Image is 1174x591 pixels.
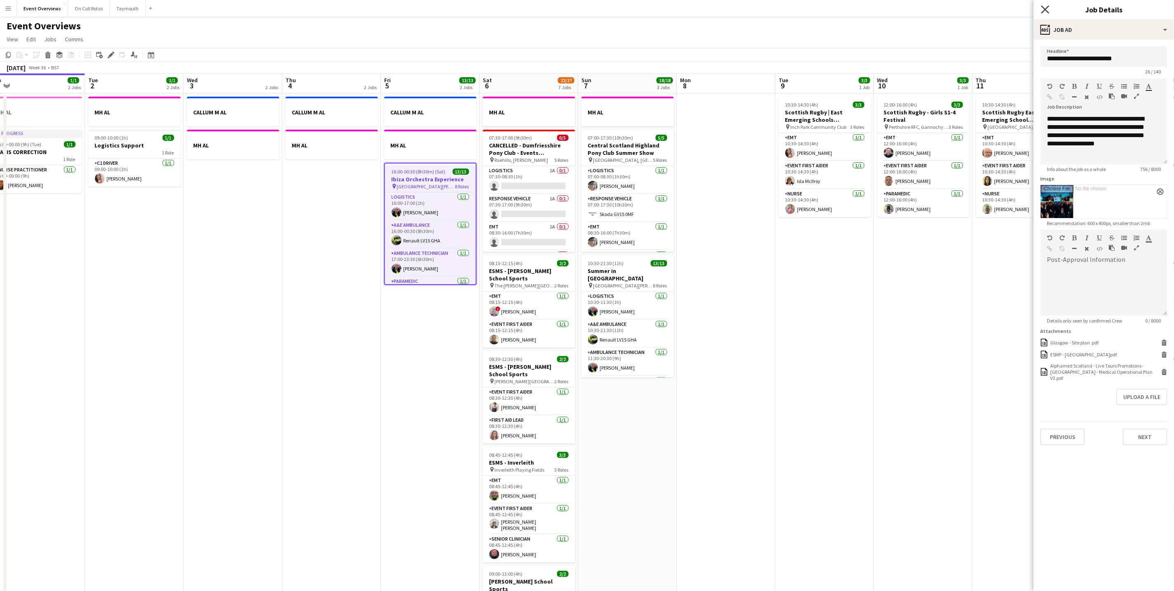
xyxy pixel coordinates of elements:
[483,250,575,278] app-card-role: Paramedic0/1
[581,130,674,252] div: 07:00-17:30 (10h30m)5/5Central Scotland Highland Pony Club Summer Show [GEOGRAPHIC_DATA], [GEOGRA...
[1096,245,1102,252] button: HTML Code
[581,376,674,464] app-card-role: Event First Aider6/6
[483,447,575,563] div: 08:45-12:45 (4h)3/3ESMS - Inverleith Inverleith Playing Fields3 RolesEMT1/108:45-12:45 (4h)[PERSO...
[1059,83,1065,90] button: Redo
[1084,94,1090,100] button: Clear Formatting
[1134,93,1139,100] button: Fullscreen
[26,36,36,43] span: Edit
[1109,244,1115,251] button: Paste as plain text
[286,142,378,149] h3: MH AL
[483,267,575,282] h3: ESMS - [PERSON_NAME] School Sports
[651,260,667,266] span: 13/13
[877,76,888,84] span: Wed
[557,135,569,141] span: 0/5
[187,76,198,84] span: Wed
[483,320,575,348] app-card-role: Event First Aider1/108:15-12:15 (4h)[PERSON_NAME]
[1047,83,1053,90] button: Undo
[385,176,476,183] h3: Ibiza Orchestra Experience
[483,504,575,534] app-card-role: Event First Aider1/108:45-12:45 (4h)[PERSON_NAME] [PERSON_NAME]
[483,76,492,84] span: Sat
[581,267,674,282] h3: Summer in [GEOGRAPHIC_DATA]
[68,0,110,17] button: On Call Rotas
[877,189,970,217] app-card-role: Paramedic1/112:00-16:00 (4h)[PERSON_NAME]
[581,166,674,194] app-card-role: Logistics1/107:00-08:30 (1h30m)[PERSON_NAME]
[580,81,591,90] span: 7
[777,81,788,90] span: 9
[88,142,181,149] h3: Logistics Support
[791,124,847,130] span: Inch Park Community Club
[1123,429,1167,445] button: Next
[495,467,545,473] span: Inverleith Playing Fields
[88,97,181,126] div: MH AL
[581,320,674,348] app-card-role: A&E Ambulance1/110:30-21:30 (11h)Renault LV15 GHA
[1109,93,1115,100] button: Paste as plain text
[581,109,674,116] h3: MH AL
[65,36,83,43] span: Comms
[489,135,532,141] span: 07:30-17:00 (9h30m)
[483,459,575,466] h3: ESMS - Inverleith
[384,97,477,126] app-job-card: CALLUM M AL
[392,169,446,175] span: 16:00-00:30 (8h30m) (Sat)
[51,64,59,71] div: BST
[1084,235,1090,241] button: Italic
[286,130,378,159] app-job-card: MH AL
[680,76,691,84] span: Mon
[61,34,87,45] a: Comms
[779,161,871,189] app-card-role: Event First Aider1/110:30-14:30 (4h)Isla McIlroy
[459,77,476,83] span: 13/13
[7,36,18,43] span: View
[656,135,667,141] span: 5/5
[779,133,871,161] app-card-role: EMT1/110:30-14:30 (4h)[PERSON_NAME]
[558,77,574,83] span: 22/27
[1134,166,1167,172] span: 756 / 8000
[64,141,76,147] span: 1/1
[482,81,492,90] span: 6
[889,124,949,130] span: Perthshire RFC, Gannochy Sports Pavilion
[859,77,870,83] span: 3/3
[555,467,569,473] span: 3 Roles
[555,378,569,385] span: 2 Roles
[957,77,969,83] span: 3/3
[41,34,60,45] a: Jobs
[975,81,986,90] span: 11
[166,77,178,83] span: 1/1
[976,97,1068,217] app-job-card: 10:30-14:30 (4h)3/3Scottish Rugby East Emerging School Championships | Meggetland [GEOGRAPHIC_DAT...
[1146,83,1152,90] button: Text Color
[483,97,575,126] app-job-card: MH AL
[7,20,81,32] h1: Event Overviews
[1034,4,1174,15] h3: Job Details
[581,97,674,126] div: MH AL
[555,157,569,163] span: 5 Roles
[976,76,986,84] span: Thu
[286,97,378,126] app-job-card: CALLUM M AL
[186,81,198,90] span: 3
[581,76,591,84] span: Sun
[1134,244,1139,251] button: Fullscreen
[384,163,477,285] app-job-card: 16:00-00:30 (8h30m) (Sat)13/13Ibiza Orchestra Experience [GEOGRAPHIC_DATA][PERSON_NAME], [GEOGRAP...
[68,84,81,90] div: 2 Jobs
[581,222,674,250] app-card-role: EMT1/108:30-16:00 (7h30m)[PERSON_NAME]
[558,84,574,90] div: 7 Jobs
[884,102,917,108] span: 12:00-16:00 (4h)
[1050,363,1159,381] div: Alphamed Scotland - Live Tours Promotions - Glasgow - Medical Operational Plan V3.pdf
[1059,235,1065,241] button: Redo
[397,183,455,190] span: [GEOGRAPHIC_DATA][PERSON_NAME], [GEOGRAPHIC_DATA]
[284,81,296,90] span: 4
[976,161,1068,189] app-card-role: Event First Aider1/110:30-14:30 (4h)[PERSON_NAME]
[23,34,39,45] a: Edit
[779,97,871,217] div: 10:30-14:30 (4h)3/3Scottish Rugby | East Emerging Schools Championships | [GEOGRAPHIC_DATA] Inch ...
[385,249,476,277] app-card-role: Ambulance Technician1/117:00-23:30 (6h30m)[PERSON_NAME]
[1116,389,1167,405] button: Upload a file
[581,292,674,320] app-card-role: Logistics1/110:30-11:30 (1h)[PERSON_NAME]
[1072,235,1077,241] button: Bold
[64,156,76,162] span: 1 Role
[1047,235,1053,241] button: Undo
[877,133,970,161] app-card-role: EMT1/112:00-16:00 (4h)[PERSON_NAME]
[167,84,180,90] div: 2 Jobs
[88,130,181,187] app-job-card: 09:00-10:00 (1h)1/1Logistics Support1 RoleC1 Driver1/109:00-10:00 (1h)[PERSON_NAME]
[496,306,501,311] span: !
[555,282,569,289] span: 2 Roles
[876,81,888,90] span: 10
